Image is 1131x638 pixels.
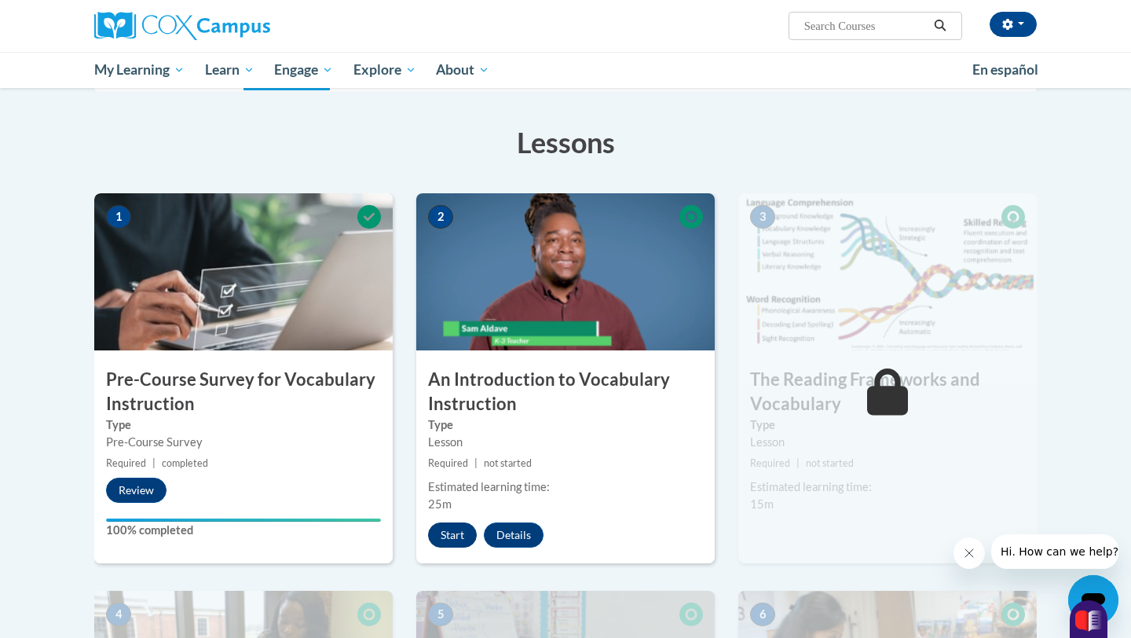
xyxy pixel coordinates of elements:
h3: An Introduction to Vocabulary Instruction [416,368,715,416]
img: Course Image [416,193,715,350]
span: 2 [428,205,453,229]
div: Lesson [750,434,1025,451]
div: Lesson [428,434,703,451]
span: completed [162,457,208,469]
div: Estimated learning time: [750,478,1025,496]
a: Learn [195,52,265,88]
label: Type [428,416,703,434]
iframe: Close message [953,537,985,569]
button: Details [484,522,544,548]
input: Search Courses [803,16,928,35]
span: Learn [205,60,254,79]
button: Review [106,478,167,503]
span: | [796,457,800,469]
button: Start [428,522,477,548]
span: not started [484,457,532,469]
span: 1 [106,205,131,229]
label: 100% completed [106,522,381,539]
a: Engage [264,52,343,88]
a: Explore [343,52,426,88]
label: Type [750,416,1025,434]
iframe: Message from company [991,534,1118,569]
div: Estimated learning time: [428,478,703,496]
button: Account Settings [990,12,1037,37]
span: 15m [750,497,774,511]
span: Required [750,457,790,469]
a: About [426,52,500,88]
div: Main menu [71,52,1060,88]
a: En español [962,53,1049,86]
div: Pre-Course Survey [106,434,381,451]
span: About [436,60,489,79]
h3: Pre-Course Survey for Vocabulary Instruction [94,368,393,416]
span: not started [806,457,854,469]
span: | [474,457,478,469]
span: 4 [106,603,131,626]
span: 25m [428,497,452,511]
iframe: Button to launch messaging window [1068,575,1118,625]
span: | [152,457,156,469]
button: Search [928,16,952,35]
span: 5 [428,603,453,626]
span: Required [428,457,468,469]
a: My Learning [84,52,195,88]
img: Cox Campus [94,12,270,40]
img: Course Image [738,193,1037,350]
span: Engage [274,60,333,79]
span: 6 [750,603,775,626]
span: Required [106,457,146,469]
div: Your progress [106,519,381,522]
h3: The Reading Frameworks and Vocabulary [738,368,1037,416]
span: Explore [353,60,416,79]
a: Cox Campus [94,12,393,40]
img: Course Image [94,193,393,350]
span: My Learning [94,60,185,79]
span: En español [972,61,1038,78]
label: Type [106,416,381,434]
span: 3 [750,205,775,229]
h3: Lessons [94,123,1037,162]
